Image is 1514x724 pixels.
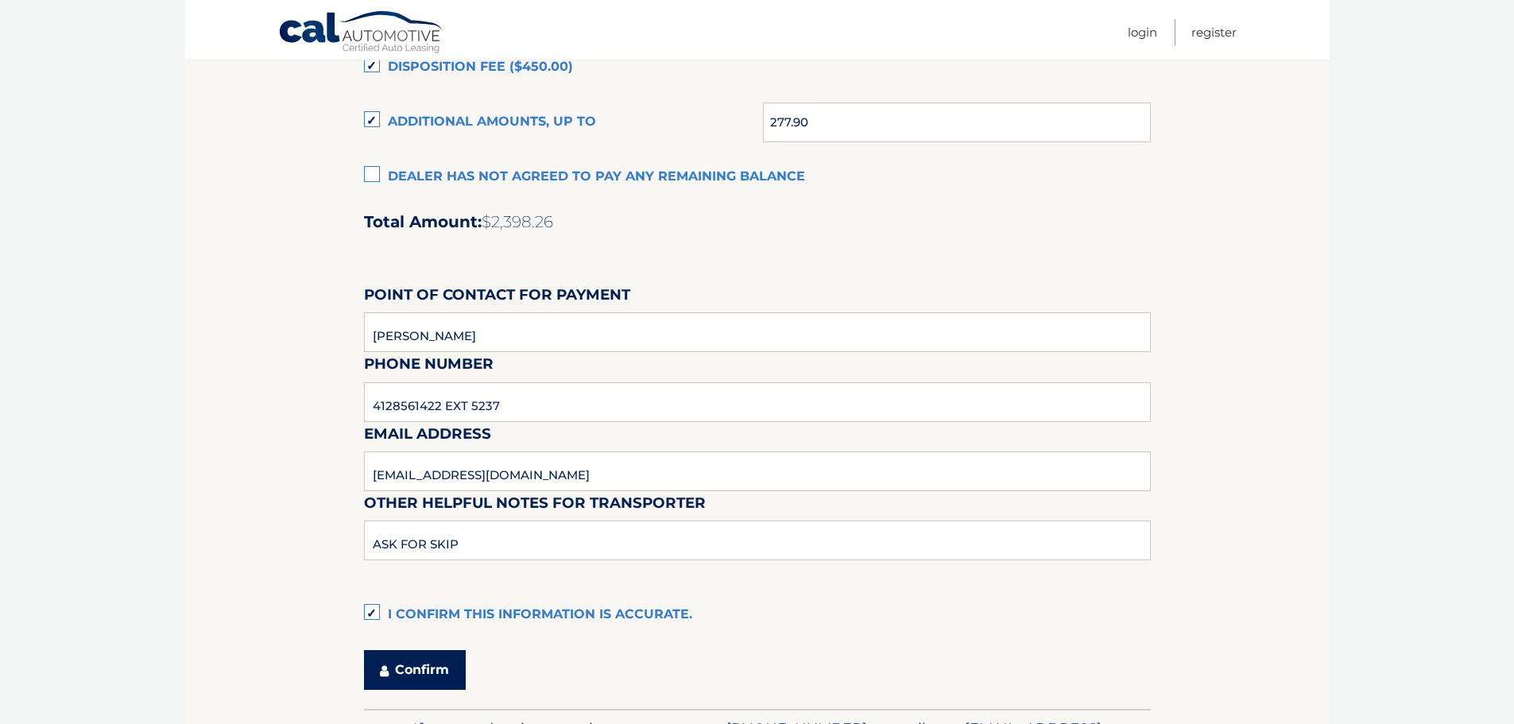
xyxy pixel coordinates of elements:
[364,283,630,312] label: Point of Contact for Payment
[364,422,491,451] label: Email Address
[1191,19,1237,45] a: Register
[763,103,1150,142] input: Maximum Amount
[364,650,466,690] button: Confirm
[364,599,1151,631] label: I confirm this information is accurate.
[278,10,445,56] a: Cal Automotive
[482,212,553,231] span: $2,398.26
[364,491,706,521] label: Other helpful notes for transporter
[1128,19,1157,45] a: Login
[364,106,764,138] label: Additional amounts, up to
[364,212,1151,232] h2: Total Amount:
[364,52,1151,83] label: Disposition Fee ($450.00)
[364,161,1151,193] label: Dealer has not agreed to pay any remaining balance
